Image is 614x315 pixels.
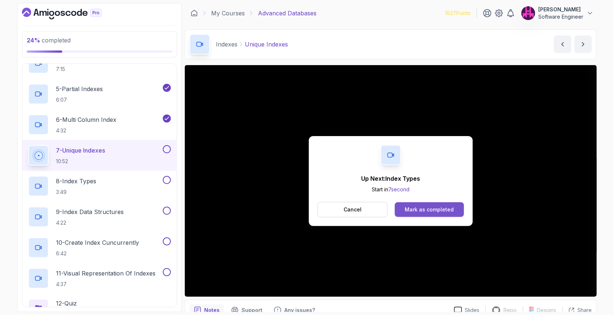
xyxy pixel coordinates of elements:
[211,9,245,18] a: My Courses
[245,40,288,49] p: Unique Indexes
[28,84,171,104] button: 5-Partial Indexes6:07
[56,219,124,226] p: 4:22
[56,65,160,73] p: 7:15
[362,174,420,183] p: Up Next: Index Types
[191,10,198,17] a: Dashboard
[344,206,362,213] p: Cancel
[56,127,116,134] p: 4:32
[56,250,139,257] p: 6:42
[405,206,454,213] div: Mark as completed
[56,207,124,216] p: 9 - Index Data Structures
[27,37,40,44] span: 24 %
[554,35,572,53] button: previous content
[56,269,156,278] p: 11 - Visual Representation Of Indexes
[28,268,171,289] button: 11-Visual Representation Of Indexes4:37
[448,307,486,314] a: Slides
[539,6,584,13] p: [PERSON_NAME]
[185,65,597,297] iframe: 7 - Unique Indexes
[28,176,171,196] button: 8-Index Types3:49
[22,8,119,19] a: Dashboard
[562,307,592,314] button: Share
[56,188,96,196] p: 3:49
[445,10,471,17] p: 1627 Points
[27,37,71,44] span: completed
[56,158,105,165] p: 10:52
[28,207,171,227] button: 9-Index Data Structures4:22
[56,299,77,308] p: 12 - Quiz
[216,40,237,49] p: Indexes
[539,13,584,20] p: Software Engineer
[242,307,262,314] p: Support
[318,202,388,217] button: Cancel
[56,115,116,124] p: 6 - Multi Column Index
[28,237,171,258] button: 10-Create Index Cuncurrently6:42
[284,307,315,314] p: Any issues?
[204,307,220,314] p: Notes
[56,85,103,93] p: 5 - Partial Indexes
[56,96,103,104] p: 6:07
[56,281,156,288] p: 4:37
[56,177,96,185] p: 8 - Index Types
[574,35,592,53] button: next content
[56,146,105,155] p: 7 - Unique Indexes
[521,6,594,20] button: user profile image[PERSON_NAME]Software Engineer
[465,307,480,314] p: Slides
[28,115,171,135] button: 6-Multi Column Index4:32
[395,202,464,217] button: Mark as completed
[258,9,317,18] p: Advanced Databases
[521,6,535,20] img: user profile image
[362,186,420,193] p: Start in
[504,307,517,314] p: Repo
[578,307,592,314] p: Share
[389,186,410,192] span: 7 second
[537,307,557,314] p: Designs
[28,145,171,166] button: 7-Unique Indexes10:52
[56,238,139,247] p: 10 - Create Index Cuncurrently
